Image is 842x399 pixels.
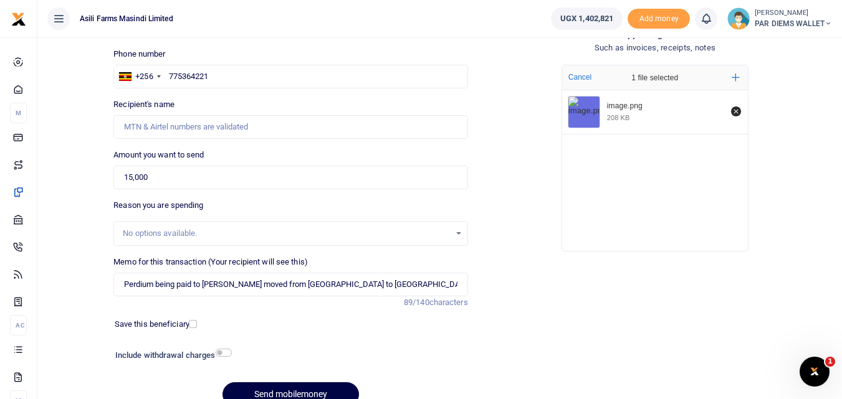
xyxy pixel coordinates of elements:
img: image.png [568,96,600,128]
input: MTN & Airtel numbers are validated [113,115,467,139]
input: Enter phone number [113,65,467,88]
input: UGX [113,166,467,189]
div: image.png [607,101,724,111]
li: Ac [10,315,27,336]
li: Toup your wallet [628,9,690,29]
small: [PERSON_NAME] [755,8,832,19]
li: M [10,103,27,123]
button: Remove file [729,105,743,118]
img: logo-small [11,12,26,27]
span: Add money [628,9,690,29]
label: Memo for this transaction (Your recipient will see this) [113,256,308,268]
iframe: Intercom live chat [800,357,830,387]
a: profile-user [PERSON_NAME] PAR DIEMS WALLET [727,7,832,30]
h4: Such as invoices, receipts, notes [478,41,832,55]
label: Phone number [113,48,165,60]
span: 89/140 [404,298,429,307]
span: characters [429,298,468,307]
a: Add money [628,13,690,22]
div: Uganda: +256 [114,65,164,88]
img: profile-user [727,7,750,30]
span: UGX 1,402,821 [560,12,613,25]
div: File Uploader [562,65,749,251]
a: UGX 1,402,821 [551,7,623,30]
span: 1 [825,357,835,367]
label: Reason you are spending [113,199,203,212]
div: +256 [135,70,153,83]
label: Recipient's name [113,98,175,111]
label: Save this beneficiary [115,318,189,331]
h6: Include withdrawal charges [115,350,226,360]
input: Enter extra information [113,273,467,296]
li: Wallet ballance [546,7,628,30]
div: 208 KB [607,113,630,122]
span: Asili Farms Masindi Limited [75,13,178,24]
div: 1 file selected [602,65,708,90]
button: Add more files [727,68,745,87]
a: logo-small logo-large logo-large [11,14,26,23]
span: PAR DIEMS WALLET [755,18,832,29]
label: Amount you want to send [113,149,204,161]
div: No options available. [123,227,449,240]
button: Cancel [565,69,595,85]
